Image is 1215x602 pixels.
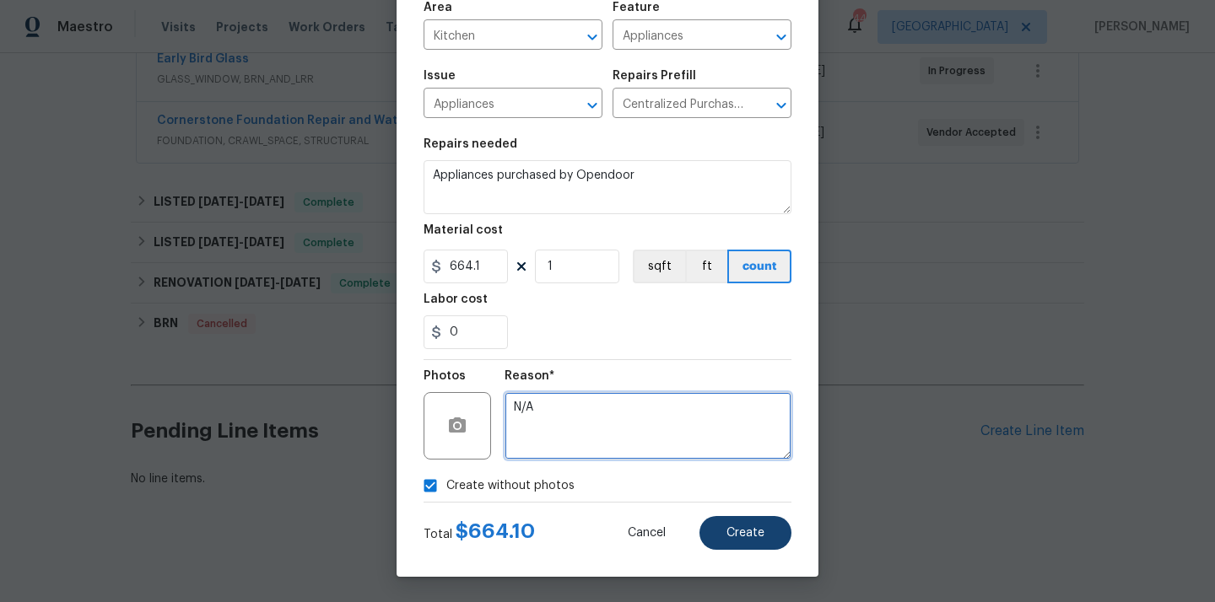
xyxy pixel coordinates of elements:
[424,138,517,150] h5: Repairs needed
[505,370,554,382] h5: Reason*
[613,2,660,13] h5: Feature
[456,521,535,541] span: $ 664.10
[613,70,696,82] h5: Repairs Prefill
[685,250,727,283] button: ft
[633,250,685,283] button: sqft
[769,94,793,117] button: Open
[446,477,575,495] span: Create without photos
[580,94,604,117] button: Open
[424,523,535,543] div: Total
[727,250,791,283] button: count
[424,70,456,82] h5: Issue
[424,160,791,214] textarea: Appliances purchased by Opendoor
[424,293,488,305] h5: Labor cost
[699,516,791,550] button: Create
[424,370,466,382] h5: Photos
[505,392,791,460] textarea: N/A
[424,2,452,13] h5: Area
[726,527,764,540] span: Create
[580,25,604,49] button: Open
[601,516,693,550] button: Cancel
[424,224,503,236] h5: Material cost
[769,25,793,49] button: Open
[628,527,666,540] span: Cancel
